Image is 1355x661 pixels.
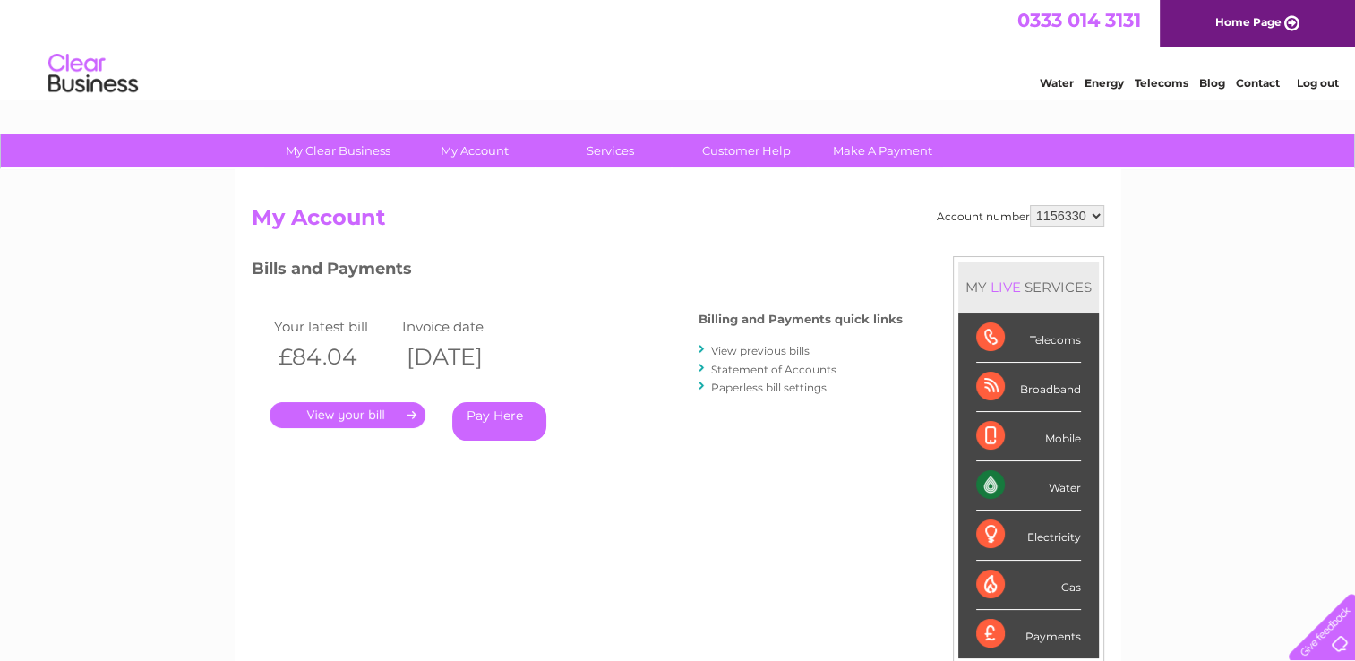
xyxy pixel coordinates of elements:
[711,381,827,394] a: Paperless bill settings
[255,10,1102,87] div: Clear Business is a trading name of Verastar Limited (registered in [GEOGRAPHIC_DATA] No. 3667643...
[673,134,820,167] a: Customer Help
[937,205,1104,227] div: Account number
[1017,9,1141,31] a: 0333 014 3131
[711,344,810,357] a: View previous bills
[452,402,546,441] a: Pay Here
[987,279,1025,296] div: LIVE
[398,339,527,375] th: [DATE]
[1040,76,1074,90] a: Water
[976,511,1081,560] div: Electricity
[976,363,1081,412] div: Broadband
[252,205,1104,239] h2: My Account
[1085,76,1124,90] a: Energy
[958,262,1099,313] div: MY SERVICES
[976,610,1081,658] div: Payments
[976,561,1081,610] div: Gas
[400,134,548,167] a: My Account
[536,134,684,167] a: Services
[1199,76,1225,90] a: Blog
[1296,76,1338,90] a: Log out
[711,363,836,376] a: Statement of Accounts
[976,412,1081,461] div: Mobile
[264,134,412,167] a: My Clear Business
[270,402,425,428] a: .
[270,314,399,339] td: Your latest bill
[699,313,903,326] h4: Billing and Payments quick links
[809,134,956,167] a: Make A Payment
[398,314,527,339] td: Invoice date
[976,461,1081,511] div: Water
[976,313,1081,363] div: Telecoms
[1135,76,1188,90] a: Telecoms
[47,47,139,101] img: logo.png
[1236,76,1280,90] a: Contact
[270,339,399,375] th: £84.04
[252,256,903,288] h3: Bills and Payments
